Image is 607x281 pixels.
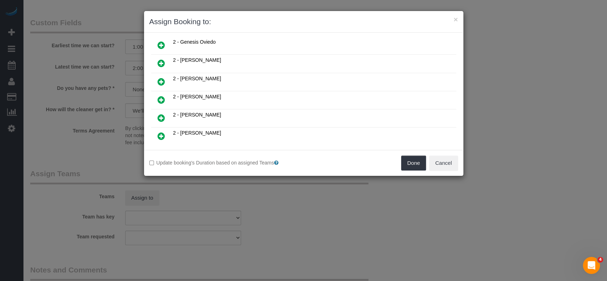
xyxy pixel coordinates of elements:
label: Update booking's Duration based on assigned Teams [149,159,298,166]
span: 2 - [PERSON_NAME] [173,76,221,81]
input: Update booking's Duration based on assigned Teams [149,161,154,165]
span: 2 - [PERSON_NAME] [173,57,221,63]
button: Cancel [429,156,458,171]
span: 4 [597,257,603,263]
h3: Assign Booking to: [149,16,458,27]
span: 2 - Genesis Oviedo [173,39,216,45]
iframe: Intercom live chat [583,257,600,274]
span: 2 - [PERSON_NAME] [173,130,221,136]
button: Done [401,156,426,171]
span: 2 - [PERSON_NAME] [173,112,221,118]
span: 2 - [PERSON_NAME] [173,94,221,99]
button: × [453,16,458,23]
